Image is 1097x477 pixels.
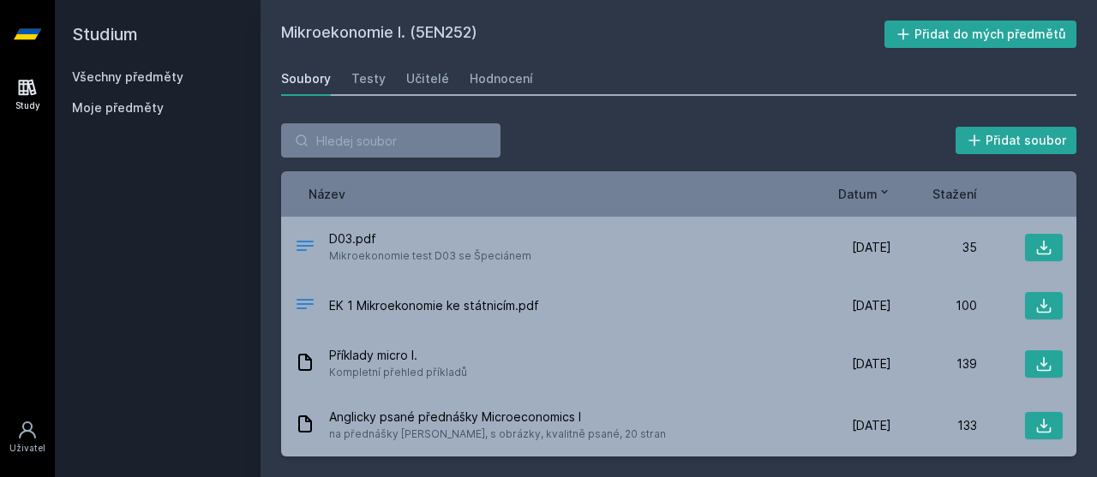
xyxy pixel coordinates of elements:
div: Učitelé [406,70,449,87]
h2: Mikroekonomie I. (5EN252) [281,21,884,48]
button: Přidat soubor [956,127,1077,154]
span: [DATE] [852,355,891,373]
span: Moje předměty [72,99,164,116]
div: 100 [891,297,977,314]
div: Testy [351,70,386,87]
div: PDF [295,236,315,260]
div: 139 [891,355,977,373]
a: Hodnocení [470,62,533,96]
div: Study [15,99,40,112]
span: Datum [838,185,878,203]
input: Hledej soubor [281,123,501,158]
div: PDF [295,294,315,319]
a: Soubory [281,62,331,96]
span: D03.pdf [329,230,531,247]
a: Všechny předměty [72,69,183,84]
span: [DATE] [852,417,891,434]
span: Kompletní přehled příkladů [329,364,467,381]
div: Uživatel [9,442,45,455]
button: Stažení [932,185,977,203]
span: Příklady micro I. [329,347,467,364]
button: Název [309,185,345,203]
a: Study [3,69,51,121]
span: Anglicky psané přednášky Microeconomics I [329,408,666,426]
div: 133 [891,417,977,434]
button: Přidat do mých předmětů [884,21,1077,48]
span: na přednášky [PERSON_NAME], s obrázky, kvalitně psané, 20 stran [329,426,666,443]
a: Uživatel [3,411,51,463]
div: 35 [891,239,977,256]
span: EK 1 Mikroekonomie ke státnicím.pdf [329,297,539,314]
span: [DATE] [852,239,891,256]
a: Učitelé [406,62,449,96]
span: [DATE] [852,297,891,314]
a: Testy [351,62,386,96]
button: Datum [838,185,891,203]
div: Soubory [281,70,331,87]
div: Hodnocení [470,70,533,87]
span: Mikroekonomie test D03 se Špeciánem [329,247,531,265]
